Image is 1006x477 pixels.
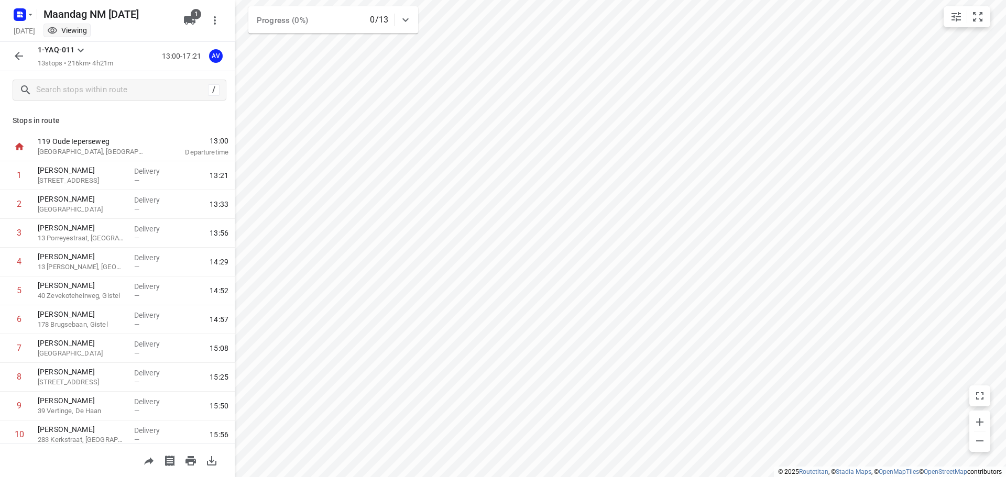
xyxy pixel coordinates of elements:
[15,429,24,439] div: 10
[210,257,228,267] span: 14:29
[210,285,228,296] span: 14:52
[38,136,147,147] p: 119 Oude Ieperseweg
[799,468,828,475] a: Routetitan
[134,176,139,184] span: —
[38,309,126,319] p: [PERSON_NAME]
[205,51,226,61] span: Assigned to Axel Verzele
[36,82,208,98] input: Search stops within route
[38,395,126,406] p: [PERSON_NAME]
[210,401,228,411] span: 15:50
[38,367,126,377] p: [PERSON_NAME]
[836,468,871,475] a: Stadia Maps
[134,310,173,320] p: Delivery
[370,14,388,26] p: 0/13
[159,147,228,158] p: Departure time
[17,314,21,324] div: 6
[134,252,173,263] p: Delivery
[134,436,139,443] span: —
[179,10,200,31] button: 1
[17,343,21,353] div: 7
[38,280,126,291] p: [PERSON_NAME]
[191,9,201,19] span: 1
[17,285,21,295] div: 5
[38,59,113,69] p: 13 stops • 216km • 4h21m
[257,16,308,25] span: Progress (0%)
[17,372,21,382] div: 8
[38,319,126,330] p: 178 Brugsebaan, Gistel
[879,468,919,475] a: OpenMapTiles
[134,349,139,357] span: —
[38,338,126,348] p: [PERSON_NAME]
[138,455,159,465] span: Share route
[210,314,228,325] span: 14:57
[38,251,126,262] p: [PERSON_NAME]
[38,223,126,233] p: [PERSON_NAME]
[38,204,126,215] p: [GEOGRAPHIC_DATA]
[38,147,147,157] p: [GEOGRAPHIC_DATA], [GEOGRAPHIC_DATA]
[38,435,126,445] p: 283 Kerkstraat, Blankenberge
[210,199,228,209] span: 13:33
[778,468,1002,475] li: © 2025 , © , © © contributors
[47,25,87,36] div: Viewing
[924,468,967,475] a: OpenStreetMap
[134,166,173,176] p: Delivery
[17,170,21,180] div: 1
[134,378,139,386] span: —
[17,401,21,411] div: 9
[38,262,126,272] p: 13 Guido Gezellestraat, Diksmuide
[210,170,228,181] span: 13:21
[162,51,205,62] p: 13:00-17:21
[38,45,74,56] p: 1-YAQ-011
[134,234,139,242] span: —
[134,195,173,205] p: Delivery
[134,224,173,234] p: Delivery
[134,407,139,415] span: —
[38,424,126,435] p: [PERSON_NAME]
[38,348,126,359] p: 18 Roodkapjesstraat, Gistel
[17,228,21,238] div: 3
[38,406,126,416] p: 39 Vertinge, De Haan
[13,115,222,126] p: Stops in route
[946,6,967,27] button: Map settings
[38,165,126,175] p: [PERSON_NAME]
[17,257,21,267] div: 4
[210,343,228,353] span: 15:08
[38,233,126,243] p: 13 Porreyestraat, [GEOGRAPHIC_DATA]
[17,199,21,209] div: 2
[134,263,139,271] span: —
[944,6,990,27] div: small contained button group
[210,372,228,382] span: 15:25
[159,455,180,465] span: Print shipping labels
[248,6,418,34] div: Progress (0%)0/13
[38,194,126,204] p: [PERSON_NAME]
[208,84,220,96] div: /
[134,205,139,213] span: —
[210,429,228,440] span: 15:56
[38,377,126,387] p: 30 Nukkerwijkstraat, Oostende
[134,320,139,328] span: —
[204,10,225,31] button: More
[134,425,173,436] p: Delivery
[159,136,228,146] span: 13:00
[38,291,126,301] p: 40 Zevekoteheirweg, Gistel
[38,175,126,186] p: 53 Pilkemstraat, Roeselare
[134,339,173,349] p: Delivery
[134,396,173,407] p: Delivery
[201,455,222,465] span: Download route
[180,455,201,465] span: Print route
[210,228,228,238] span: 13:56
[134,292,139,299] span: —
[134,281,173,292] p: Delivery
[134,368,173,378] p: Delivery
